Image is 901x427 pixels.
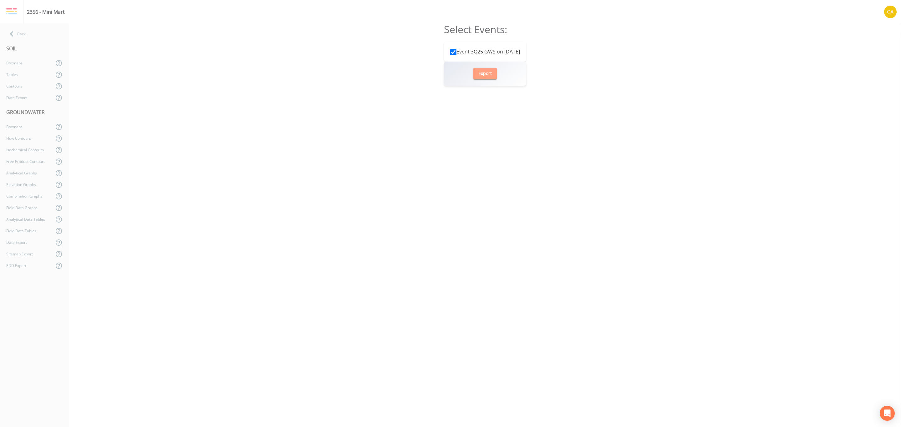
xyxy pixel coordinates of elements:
div: Open Intercom Messenger [880,406,895,421]
button: Export [473,68,497,79]
label: Event 3Q25 GWS on [DATE] [450,48,520,55]
img: 37d9cc7f3e1b9ec8ec648c4f5b158cdc [884,6,897,18]
div: 2356 - Mini Mart [27,8,65,16]
img: logo [6,8,17,15]
input: Event 3Q25 GWS on [DATE] [450,49,456,55]
h2: Select Events: [444,23,526,35]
